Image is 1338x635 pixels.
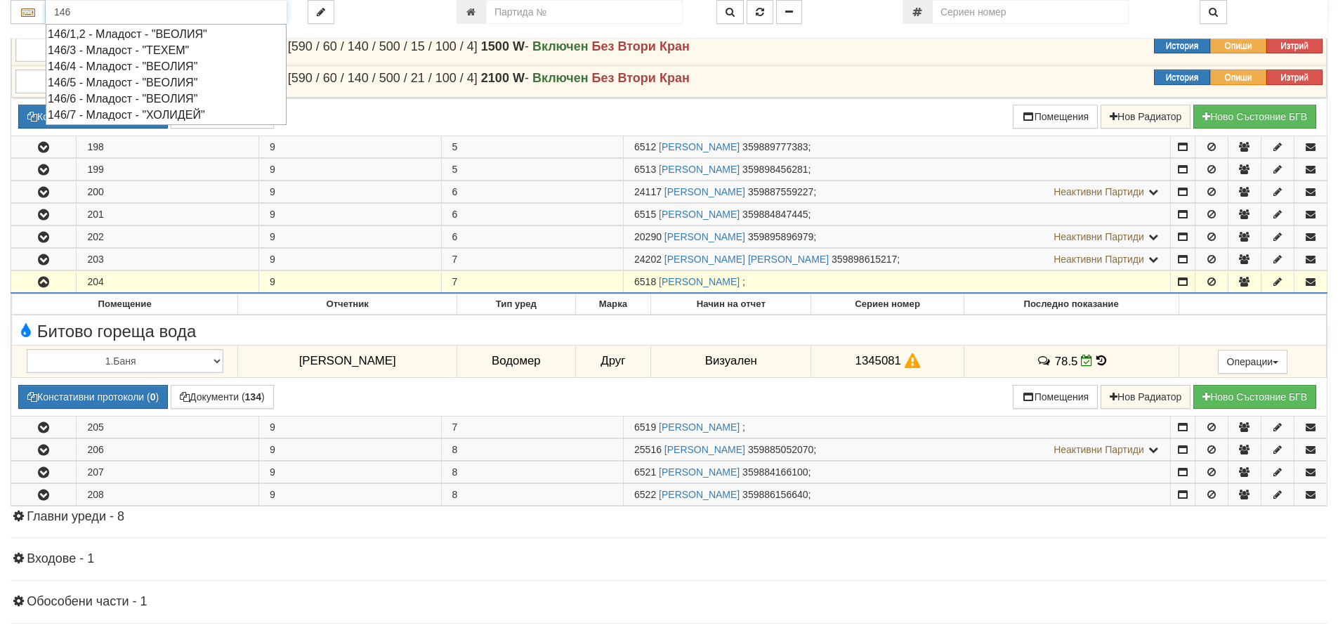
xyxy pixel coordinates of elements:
[624,225,1171,247] td: ;
[664,231,745,242] a: [PERSON_NAME]
[258,270,441,293] td: 9
[1013,105,1098,129] button: Помещения
[481,39,525,53] strong: 1500 W
[258,461,441,483] td: 9
[659,141,740,152] a: [PERSON_NAME]
[1193,385,1316,409] button: Новo Състояние БГВ
[452,141,458,152] span: 5
[77,136,259,157] td: 198
[77,270,259,293] td: 204
[634,444,662,455] span: Партида №
[634,186,662,197] span: Партида №
[11,595,1327,609] h4: Обособени части - 1
[48,107,284,123] div: 146/7 - Младост - "ХОЛИДЕЙ"
[592,39,690,53] strong: Без Втори Кран
[15,322,196,341] span: Битово гореща вода
[742,466,808,478] span: 359884166100
[634,254,662,265] span: Партида №
[11,510,1327,524] h4: Главни уреди - 8
[452,209,458,220] span: 6
[811,294,964,315] th: Сериен номер
[651,294,811,315] th: Начин на отчет
[742,209,808,220] span: 359884847445
[77,203,259,225] td: 201
[77,248,259,270] td: 203
[742,164,808,175] span: 359898456281
[634,164,656,175] span: Партида №
[299,354,396,367] span: [PERSON_NAME]
[1054,186,1144,197] span: Неактивни Партиди
[624,248,1171,270] td: ;
[1055,354,1078,367] span: 78.5
[532,39,589,53] strong: Включен
[171,385,274,409] button: Документи (134)
[832,254,897,265] span: 359898615217
[659,421,740,433] a: [PERSON_NAME]
[1210,38,1266,53] button: Опиши
[592,71,690,85] strong: Без Втори Кран
[452,444,458,455] span: 8
[1193,105,1316,129] button: Новo Състояние БГВ
[659,276,740,287] a: [PERSON_NAME]
[624,136,1171,157] td: ;
[624,270,1171,293] td: ;
[258,248,441,270] td: 9
[664,444,745,455] a: [PERSON_NAME]
[481,71,529,85] span: -
[634,141,656,152] span: Партида №
[659,489,740,500] a: [PERSON_NAME]
[1266,70,1323,85] button: Изтрий
[288,71,478,85] span: [590 / 60 / 140 / 500 / 21 / 100 / 4]
[1081,355,1093,367] i: Редакция Отчет към 31/08/2025
[1101,105,1191,129] button: Нов Радиатор
[748,231,813,242] span: 359895896979
[452,254,458,265] span: 7
[258,203,441,225] td: 9
[457,294,575,315] th: Тип уред
[624,483,1171,505] td: ;
[1101,385,1191,409] button: Нов Радиатор
[238,294,457,315] th: Отчетник
[452,489,458,500] span: 8
[258,136,441,157] td: 9
[1054,444,1144,455] span: Неактивни Партиди
[258,483,441,505] td: 9
[855,354,901,367] span: 1345081
[1013,385,1098,409] button: Помещения
[742,489,808,500] span: 359886156640
[258,438,441,460] td: 9
[964,294,1179,315] th: Последно показание
[452,164,458,175] span: 5
[664,186,745,197] a: [PERSON_NAME]
[1096,354,1106,367] span: История на показанията
[1154,38,1210,53] button: История
[748,186,813,197] span: 359887559227
[1037,354,1055,367] span: История на забележките
[664,254,829,265] a: [PERSON_NAME] [PERSON_NAME]
[481,39,529,53] span: -
[634,276,656,287] span: Партида №
[77,158,259,180] td: 199
[150,391,156,402] b: 0
[11,552,1327,566] h4: Входове - 1
[258,181,441,202] td: 9
[452,186,458,197] span: 6
[1210,70,1266,85] button: Опиши
[575,294,651,315] th: Марка
[659,466,740,478] a: [PERSON_NAME]
[48,91,284,107] div: 146/6 - Младост - "ВЕОЛИЯ"
[532,71,589,85] strong: Включен
[77,483,259,505] td: 208
[1218,350,1288,374] button: Операции
[659,209,740,220] a: [PERSON_NAME]
[1154,70,1210,85] button: История
[245,391,261,402] b: 134
[1266,38,1323,53] button: Изтрий
[624,203,1171,225] td: ;
[624,461,1171,483] td: ;
[624,438,1171,460] td: ;
[48,58,284,74] div: 146/4 - Младост - "ВЕОЛИЯ"
[634,421,656,433] span: Партида №
[77,461,259,483] td: 207
[742,141,808,152] span: 359889777383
